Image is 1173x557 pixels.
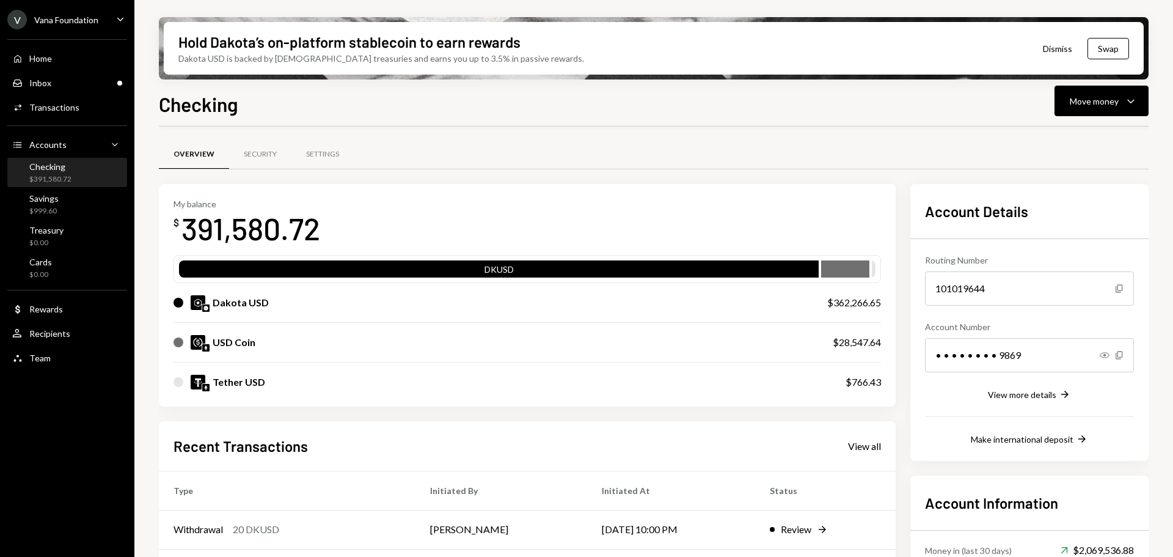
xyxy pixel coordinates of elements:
div: DKUSD [179,263,819,280]
div: Transactions [29,102,79,113]
div: 391,580.72 [181,209,320,248]
div: Review [781,522,811,537]
div: Team [29,353,51,363]
a: Recipients [7,322,127,344]
button: Swap [1087,38,1129,59]
div: Savings [29,193,59,204]
a: Rewards [7,298,127,320]
a: Treasury$0.00 [7,221,127,251]
a: View all [848,439,881,452]
a: Transactions [7,96,127,118]
div: Routing Number [925,254,1134,267]
div: Checking [29,161,71,172]
div: $362,266.65 [827,295,881,310]
div: $0.00 [29,270,52,280]
a: Team [7,347,127,369]
div: Overview [174,149,214,160]
div: $28,547.64 [833,335,881,350]
div: Hold Dakota’s on-platform stablecoin to earn rewards [178,32,521,52]
div: Dakota USD [213,295,269,310]
button: View more details [988,388,1071,402]
div: Security [244,149,277,160]
td: [DATE] 10:00 PM [587,510,755,549]
th: Initiated By [415,471,587,510]
div: Tether USD [213,375,265,389]
img: USDC [191,335,205,350]
div: Make international deposit [971,434,1073,444]
a: Overview [159,139,229,170]
div: • • • • • • • • 9869 [925,338,1134,372]
div: Accounts [29,139,67,150]
div: USD Coin [213,335,255,350]
div: Dakota USD is backed by [DEMOGRAPHIC_DATA] treasuries and earns you up to 3.5% in passive rewards. [178,52,584,65]
div: View all [848,440,881,452]
div: $0.00 [29,238,64,248]
a: Home [7,47,127,69]
img: USDT [191,375,205,389]
div: $999.60 [29,206,59,216]
h1: Checking [159,92,238,116]
div: $ [174,216,179,229]
a: Checking$391,580.72 [7,158,127,187]
div: Vana Foundation [34,15,98,25]
a: Cards$0.00 [7,253,127,282]
button: Move money [1054,86,1149,116]
th: Type [159,471,415,510]
a: Inbox [7,72,127,94]
div: Cards [29,257,52,267]
div: Money in (last 30 days) [925,544,1012,557]
th: Initiated At [587,471,755,510]
div: 20 DKUSD [233,522,279,537]
div: Account Number [925,320,1134,333]
div: Rewards [29,304,63,314]
img: ethereum-mainnet [202,344,210,352]
div: $391,580.72 [29,174,71,185]
a: Accounts [7,133,127,155]
div: Inbox [29,78,51,88]
div: Settings [306,149,339,160]
button: Make international deposit [971,433,1088,446]
td: [PERSON_NAME] [415,510,587,549]
button: Dismiss [1028,34,1087,63]
div: Move money [1070,95,1119,108]
th: Status [755,471,896,510]
div: Treasury [29,225,64,235]
div: My balance [174,199,320,209]
div: View more details [988,389,1056,400]
h2: Account Information [925,493,1134,513]
a: Security [229,139,291,170]
div: $766.43 [846,375,881,389]
a: Settings [291,139,354,170]
div: Home [29,53,52,64]
img: base-mainnet [202,304,210,312]
a: Savings$999.60 [7,190,127,219]
img: DKUSD [191,295,205,310]
h2: Recent Transactions [174,436,308,456]
div: V [7,10,27,29]
div: Withdrawal [174,522,223,537]
div: 101019644 [925,271,1134,306]
img: ethereum-mainnet [202,384,210,391]
div: Recipients [29,328,70,339]
h2: Account Details [925,201,1134,221]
